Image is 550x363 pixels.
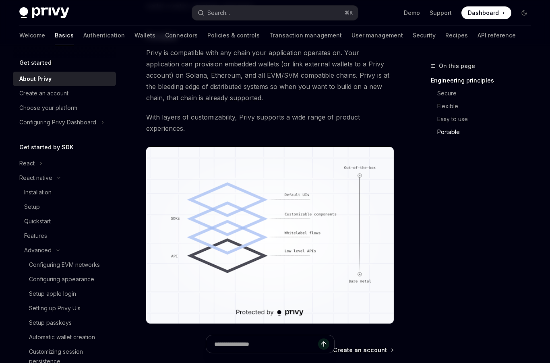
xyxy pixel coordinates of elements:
a: Setup passkeys [13,316,116,330]
span: Dashboard [468,9,499,17]
a: Easy to use [431,113,537,126]
a: Engineering principles [431,74,537,87]
span: ⌘ K [345,10,353,16]
div: Setup apple login [29,289,76,299]
a: Secure [431,87,537,100]
a: Installation [13,185,116,200]
a: Connectors [165,26,198,45]
a: Portable [431,126,537,138]
div: Configuring Privy Dashboard [19,118,96,127]
a: About Privy [13,72,116,86]
a: Authentication [83,26,125,45]
a: Wallets [134,26,155,45]
a: Security [413,26,436,45]
a: User management [352,26,403,45]
span: Privy is compatible with any chain your application operates on. Your application can provision e... [146,47,394,103]
div: Choose your platform [19,103,77,113]
span: With layers of customizability, Privy supports a wide range of product experiences. [146,111,394,134]
div: Features [24,231,47,241]
div: Configuring appearance [29,274,94,284]
a: Choose your platform [13,101,116,115]
a: API reference [478,26,516,45]
button: Send message [318,338,329,350]
a: Setup apple login [13,287,116,301]
div: Advanced [24,245,52,255]
a: Setup [13,200,116,214]
div: Installation [24,188,52,197]
h5: Get started by SDK [19,142,74,152]
a: Create an account [13,86,116,101]
button: Open search [192,6,358,20]
img: dark logo [19,7,69,19]
div: Quickstart [24,217,51,226]
div: React native [19,173,52,183]
span: On this page [439,61,475,71]
input: Ask a question... [214,335,318,353]
div: React [19,159,35,168]
a: Setting up Privy UIs [13,301,116,316]
a: Configuring appearance [13,272,116,287]
a: Support [430,9,452,17]
a: Quickstart [13,214,116,229]
div: Automatic wallet creation [29,332,95,342]
div: Search... [207,8,230,18]
a: Dashboard [461,6,511,19]
img: images/Customization.png [146,147,394,324]
div: Configuring EVM networks [29,260,100,270]
div: Setup passkeys [29,318,72,328]
a: Features [13,229,116,243]
a: Basics [55,26,74,45]
a: Demo [404,9,420,17]
a: Policies & controls [207,26,260,45]
a: Welcome [19,26,45,45]
a: Recipes [445,26,468,45]
button: Toggle Advanced section [13,243,116,258]
button: Toggle Configuring Privy Dashboard section [13,115,116,130]
button: Toggle React native section [13,171,116,185]
div: Setting up Privy UIs [29,303,81,313]
button: Toggle React section [13,156,116,171]
div: Create an account [19,89,68,98]
a: Flexible [431,100,537,113]
h5: Get started [19,58,52,68]
button: Toggle dark mode [518,6,531,19]
a: Transaction management [269,26,342,45]
a: Automatic wallet creation [13,330,116,344]
div: Setup [24,202,40,212]
a: Configuring EVM networks [13,258,116,272]
div: About Privy [19,74,52,84]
